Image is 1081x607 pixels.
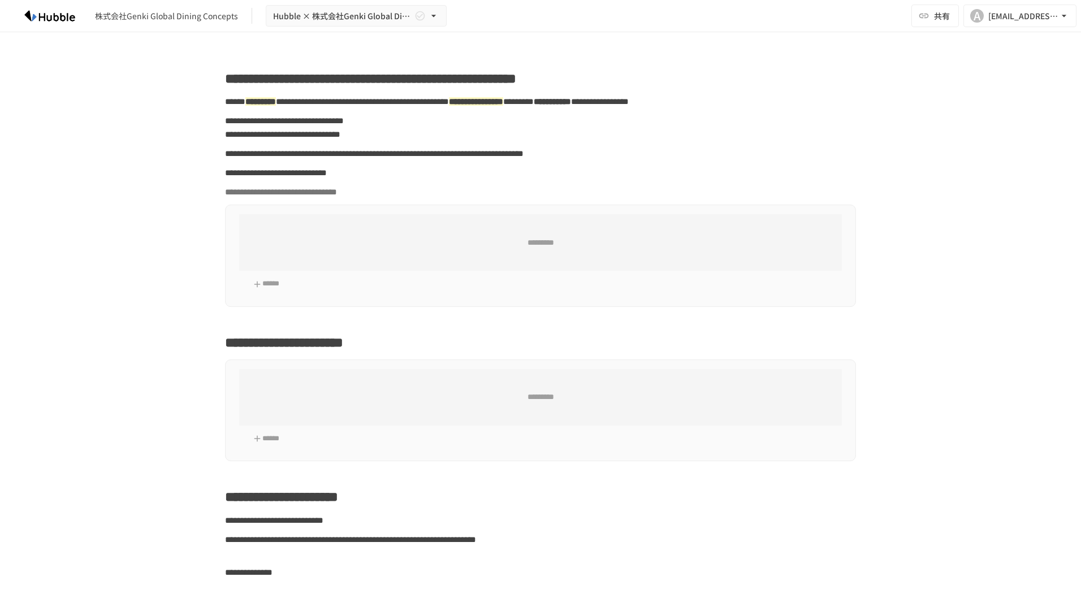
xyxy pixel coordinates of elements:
button: 共有 [911,5,959,27]
div: 株式会社Genki Global Dining Concepts [95,10,238,22]
span: 共有 [934,10,950,22]
span: Hubble × 株式会社Genki Global Dining Concepts様_オンボーディングプロジェクト [273,9,412,23]
div: [EMAIL_ADDRESS][DOMAIN_NAME] [988,9,1058,23]
img: HzDRNkGCf7KYO4GfwKnzITak6oVsp5RHeZBEM1dQFiQ [14,7,86,25]
div: A [970,9,984,23]
button: A[EMAIL_ADDRESS][DOMAIN_NAME] [963,5,1076,27]
button: Hubble × 株式会社Genki Global Dining Concepts様_オンボーディングプロジェクト [266,5,447,27]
